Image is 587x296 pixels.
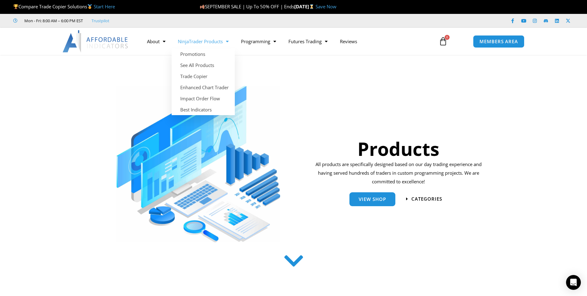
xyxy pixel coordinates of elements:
[313,160,484,186] p: All products are specifically designed based on our day trading experience and having served hund...
[334,34,363,48] a: Reviews
[172,82,235,93] a: Enhanced Chart Trader
[94,3,115,10] a: Start Here
[349,192,395,206] a: View Shop
[200,3,294,10] span: SEPTEMBER SALE | Up To 50% OFF | Ends
[13,3,115,10] span: Compare Trade Copier Solutions
[172,48,235,115] ul: NinjaTrader Products
[309,4,314,9] img: ⌛
[430,32,457,50] a: 0
[63,30,129,52] img: LogoAI | Affordable Indicators – NinjaTrader
[172,48,235,60] a: Promotions
[200,4,205,9] img: 🍂
[473,35,524,48] a: MEMBERS AREA
[172,60,235,71] a: See All Products
[172,104,235,115] a: Best Indicators
[359,197,386,202] span: View Shop
[316,3,336,10] a: Save Now
[88,4,92,9] img: 🥇
[411,197,442,201] span: categories
[172,93,235,104] a: Impact Order Flow
[235,34,282,48] a: Programming
[172,34,235,48] a: NinjaTrader Products
[294,3,316,10] strong: [DATE]
[566,275,581,290] div: Open Intercom Messenger
[313,136,484,162] h1: Products
[282,34,334,48] a: Futures Trading
[479,39,518,44] span: MEMBERS AREA
[92,17,109,24] a: Trustpilot
[406,197,442,201] a: categories
[116,86,280,242] img: ProductsSection scaled | Affordable Indicators – NinjaTrader
[445,35,450,40] span: 0
[141,34,432,48] nav: Menu
[141,34,172,48] a: About
[14,4,18,9] img: 🏆
[23,17,83,24] span: Mon - Fri: 8:00 AM – 6:00 PM EST
[172,71,235,82] a: Trade Copier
